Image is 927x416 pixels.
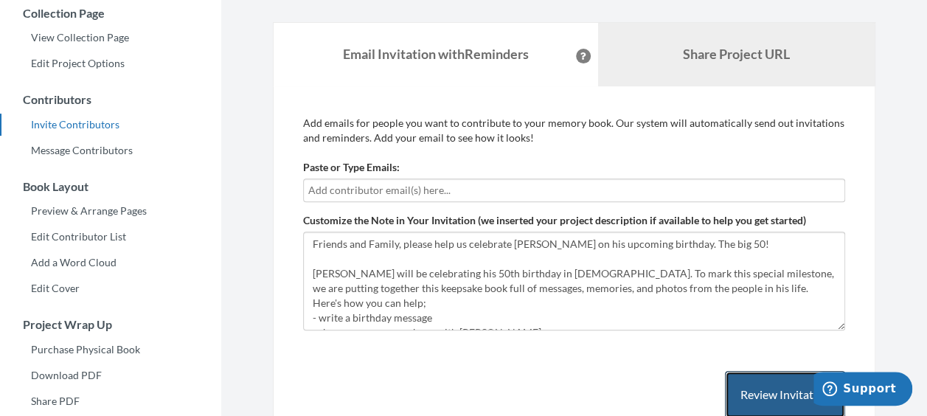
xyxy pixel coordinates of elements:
[303,232,845,330] textarea: Friends and Family, please help us celebrate [PERSON_NAME] on his upcoming birthday. The big 50! ...
[303,213,806,228] label: Customize the Note in Your Invitation (we inserted your project description if available to help ...
[1,7,221,20] h3: Collection Page
[1,180,221,193] h3: Book Layout
[1,93,221,106] h3: Contributors
[1,318,221,331] h3: Project Wrap Up
[813,372,912,409] iframe: Opens a widget where you can chat to one of our agents
[308,182,840,198] input: Add contributor email(s) here...
[683,46,790,62] b: Share Project URL
[303,116,845,145] p: Add emails for people you want to contribute to your memory book. Our system will automatically s...
[303,160,400,175] label: Paste or Type Emails:
[343,46,529,62] strong: Email Invitation with Reminders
